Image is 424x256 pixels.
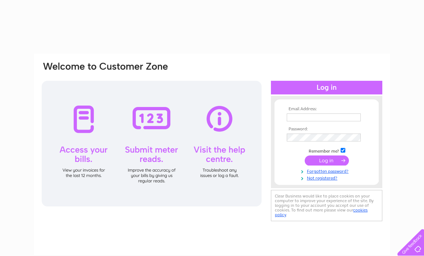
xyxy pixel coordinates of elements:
a: Forgotten password? [287,167,368,174]
td: Remember me? [285,147,368,154]
a: Not registered? [287,174,368,181]
th: Password: [285,127,368,132]
input: Submit [305,155,349,166]
div: Clear Business would like to place cookies on your computer to improve your experience of the sit... [271,190,382,221]
a: cookies policy [275,208,368,217]
th: Email Address: [285,107,368,112]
